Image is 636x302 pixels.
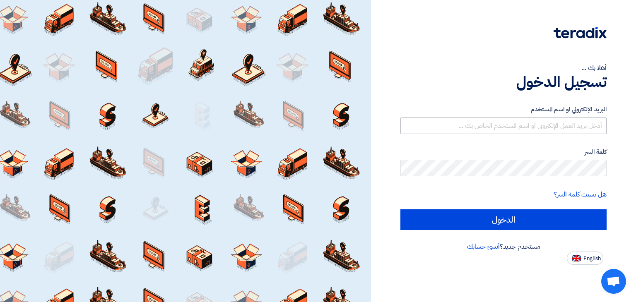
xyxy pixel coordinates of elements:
div: أهلا بك ... [400,63,607,73]
a: أنشئ حسابك [467,242,500,252]
button: English [567,252,603,265]
input: الدخول [400,209,607,230]
a: هل نسيت كلمة السر؟ [554,189,607,199]
div: مستخدم جديد؟ [400,242,607,252]
div: Open chat [601,269,626,294]
img: Teradix logo [554,27,607,38]
label: كلمة السر [400,147,607,157]
span: English [583,256,601,261]
h1: تسجيل الدخول [400,73,607,91]
label: البريد الإلكتروني او اسم المستخدم [400,105,607,114]
input: أدخل بريد العمل الإلكتروني او اسم المستخدم الخاص بك ... [400,117,607,134]
img: en-US.png [572,255,581,261]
